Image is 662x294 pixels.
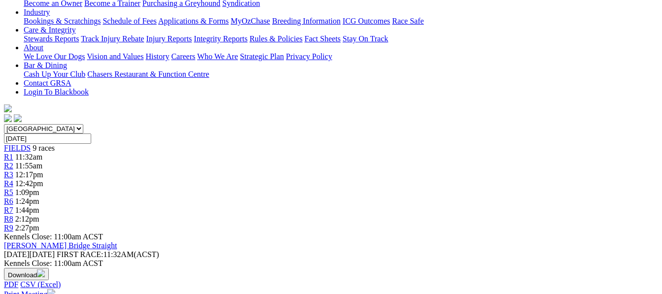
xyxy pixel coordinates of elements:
a: PDF [4,280,18,289]
div: Bar & Dining [24,70,658,79]
a: ICG Outcomes [343,17,390,25]
div: Industry [24,17,658,26]
a: Care & Integrity [24,26,76,34]
a: Contact GRSA [24,79,71,87]
span: 1:09pm [15,188,39,196]
a: Applications & Forms [158,17,229,25]
a: Fact Sheets [305,34,341,43]
a: R7 [4,206,13,214]
a: R4 [4,179,13,188]
div: Kennels Close: 11:00am ACST [4,259,658,268]
a: Bar & Dining [24,61,67,69]
img: download.svg [37,269,45,277]
a: R8 [4,215,13,223]
span: [DATE] [4,250,30,259]
span: 9 races [33,144,55,152]
a: R6 [4,197,13,205]
a: Stay On Track [343,34,388,43]
input: Select date [4,133,91,144]
div: About [24,52,658,61]
a: Injury Reports [146,34,192,43]
img: logo-grsa-white.png [4,104,12,112]
a: About [24,43,43,52]
a: Login To Blackbook [24,88,89,96]
a: History [145,52,169,61]
a: R3 [4,170,13,179]
a: Bookings & Scratchings [24,17,101,25]
a: R1 [4,153,13,161]
div: Care & Integrity [24,34,658,43]
a: R5 [4,188,13,196]
a: Schedule of Fees [103,17,156,25]
a: Privacy Policy [286,52,332,61]
a: Race Safe [392,17,423,25]
a: We Love Our Dogs [24,52,85,61]
a: Integrity Reports [194,34,247,43]
a: R9 [4,224,13,232]
img: facebook.svg [4,114,12,122]
a: Rules & Policies [249,34,303,43]
div: Download [4,280,658,289]
a: Stewards Reports [24,34,79,43]
a: Track Injury Rebate [81,34,144,43]
a: Industry [24,8,50,16]
span: 1:24pm [15,197,39,205]
button: Download [4,268,49,280]
a: Chasers Restaurant & Function Centre [87,70,209,78]
span: 12:42pm [15,179,43,188]
a: [PERSON_NAME] Bridge Straight [4,241,117,250]
a: Vision and Values [87,52,143,61]
span: 11:55am [15,162,42,170]
span: 2:12pm [15,215,39,223]
img: twitter.svg [14,114,22,122]
a: R2 [4,162,13,170]
span: FIRST RACE: [57,250,103,259]
span: 2:27pm [15,224,39,232]
a: Who We Are [197,52,238,61]
a: Strategic Plan [240,52,284,61]
span: 1:44pm [15,206,39,214]
a: Careers [171,52,195,61]
span: [DATE] [4,250,55,259]
a: FIELDS [4,144,31,152]
a: Breeding Information [272,17,341,25]
span: 12:17pm [15,170,43,179]
a: MyOzChase [231,17,270,25]
span: 11:32AM(ACST) [57,250,159,259]
a: CSV (Excel) [20,280,61,289]
span: Kennels Close: 11:00am ACST [4,232,103,241]
a: Cash Up Your Club [24,70,85,78]
span: 11:32am [15,153,42,161]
